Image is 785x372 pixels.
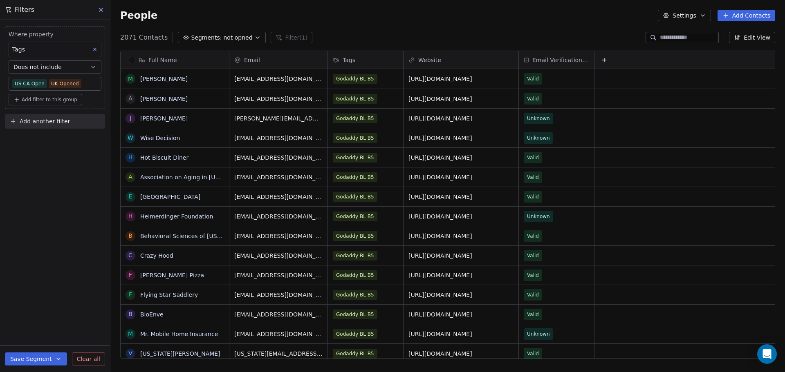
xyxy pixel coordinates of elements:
[128,349,132,358] div: V
[140,135,180,141] a: Wise Decision
[527,271,539,279] span: Valid
[519,51,594,69] div: Email Verification Status
[128,251,132,260] div: C
[130,114,131,123] div: J
[140,115,188,122] a: [PERSON_NAME]
[234,252,323,260] span: [EMAIL_ADDRESS][DOMAIN_NAME]
[234,271,323,279] span: [EMAIL_ADDRESS][DOMAIN_NAME]
[129,290,132,299] div: F
[121,69,229,359] div: grid
[333,212,377,221] span: Godaddy BL B5
[140,96,188,102] a: [PERSON_NAME]
[527,350,539,358] span: Valid
[129,271,132,279] div: F
[140,76,188,82] a: [PERSON_NAME]
[234,154,323,162] span: [EMAIL_ADDRESS][DOMAIN_NAME]
[128,134,133,142] div: W
[527,75,539,83] span: Valid
[527,173,539,181] span: Valid
[271,32,313,43] button: Filter(1)
[527,252,539,260] span: Valid
[140,194,200,200] a: [GEOGRAPHIC_DATA]
[333,94,377,104] span: Godaddy BL B5
[128,94,132,103] div: A
[333,74,377,84] span: Godaddy BL B5
[527,193,539,201] span: Valid
[234,134,323,142] span: [EMAIL_ADDRESS][DOMAIN_NAME]
[527,95,539,103] span: Valid
[757,344,777,364] div: Open Intercom Messenger
[128,153,133,162] div: H
[234,350,323,358] span: [US_STATE][EMAIL_ADDRESS][DOMAIN_NAME]
[527,232,539,240] span: Valid
[234,330,323,338] span: [EMAIL_ADDRESS][DOMAIN_NAME]
[234,114,323,123] span: [PERSON_NAME][EMAIL_ADDRESS][DOMAIN_NAME]
[128,310,132,319] div: B
[343,56,355,64] span: Tags
[234,193,323,201] span: [EMAIL_ADDRESS][DOMAIN_NAME]
[408,154,472,161] a: [URL][DOMAIN_NAME]
[333,153,377,163] span: Godaddy BL B5
[140,350,220,357] a: [US_STATE][PERSON_NAME]
[333,231,377,241] span: Godaddy BL B5
[140,311,164,318] a: BioEnve
[234,173,323,181] span: [EMAIL_ADDRESS][DOMAIN_NAME]
[128,232,132,240] div: B
[333,290,377,300] span: Godaddy BL B5
[128,173,132,181] div: A
[408,272,472,278] a: [URL][DOMAIN_NAME]
[128,75,133,83] div: M
[128,212,133,221] div: H
[333,192,377,202] span: Godaddy BL B5
[140,174,241,180] a: Association on Aging in [US_STATE]
[527,114,550,123] span: Unknown
[333,172,377,182] span: Godaddy BL B5
[244,56,260,64] span: Email
[527,212,550,221] span: Unknown
[404,51,518,69] div: Website
[140,233,239,239] a: Behavioral Sciences of [US_STATE]
[408,194,472,200] a: [URL][DOMAIN_NAME]
[718,10,775,21] button: Add Contacts
[527,310,539,319] span: Valid
[229,51,327,69] div: Email
[418,56,441,64] span: Website
[140,213,213,220] a: Heimerdinger Foundation
[140,252,173,259] a: Crazy Hood
[229,69,776,359] div: grid
[408,331,472,337] a: [URL][DOMAIN_NAME]
[333,329,377,339] span: Godaddy BL B5
[234,310,323,319] span: [EMAIL_ADDRESS][DOMAIN_NAME]
[408,311,472,318] a: [URL][DOMAIN_NAME]
[234,232,323,240] span: [EMAIL_ADDRESS][DOMAIN_NAME]
[333,251,377,261] span: Godaddy BL B5
[527,134,550,142] span: Unknown
[120,9,157,22] span: People
[408,233,472,239] a: [URL][DOMAIN_NAME]
[333,349,377,359] span: Godaddy BL B5
[729,32,775,43] button: Edit View
[120,33,168,42] span: 2071 Contacts
[408,213,472,220] a: [URL][DOMAIN_NAME]
[328,51,403,69] div: Tags
[234,212,323,221] span: [EMAIL_ADDRESS][DOMAIN_NAME]
[333,133,377,143] span: Godaddy BL B5
[140,272,204,278] a: [PERSON_NAME] Pizza
[128,330,133,338] div: M
[140,154,188,161] a: Hot Biscuit Diner
[333,310,377,319] span: Godaddy BL B5
[408,76,472,82] a: [URL][DOMAIN_NAME]
[191,33,222,42] span: Segments:
[121,51,229,69] div: Full Name
[408,292,472,298] a: [URL][DOMAIN_NAME]
[658,10,711,21] button: Settings
[140,331,218,337] a: Mr. Mobile Home Insurance
[333,114,377,123] span: Godaddy BL B5
[532,56,589,64] span: Email Verification Status
[140,292,198,298] a: Flying Star Saddlery
[408,115,472,122] a: [URL][DOMAIN_NAME]
[527,154,539,162] span: Valid
[148,56,177,64] span: Full Name
[234,75,323,83] span: [EMAIL_ADDRESS][DOMAIN_NAME]
[223,33,252,42] span: not opned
